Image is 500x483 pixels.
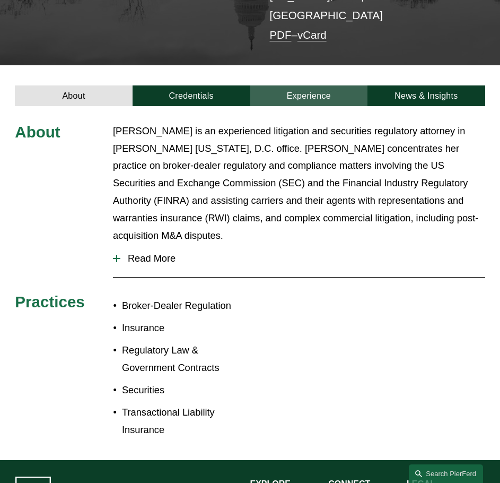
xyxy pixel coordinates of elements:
[122,404,250,439] p: Transactional Liability Insurance
[15,123,60,141] span: About
[367,85,485,106] a: News & Insights
[120,253,485,264] span: Read More
[122,382,250,399] p: Securities
[133,85,250,106] a: Credentials
[122,342,250,377] p: Regulatory Law & Government Contracts
[15,293,85,310] span: Practices
[250,85,368,106] a: Experience
[122,320,250,337] p: Insurance
[409,464,483,483] a: Search this site
[15,85,133,106] a: About
[269,29,291,41] a: PDF
[297,29,327,41] a: vCard
[122,297,250,315] p: Broker-Dealer Regulation
[113,245,485,272] button: Read More
[113,123,485,245] p: [PERSON_NAME] is an experienced litigation and securities regulatory attorney in [PERSON_NAME] [U...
